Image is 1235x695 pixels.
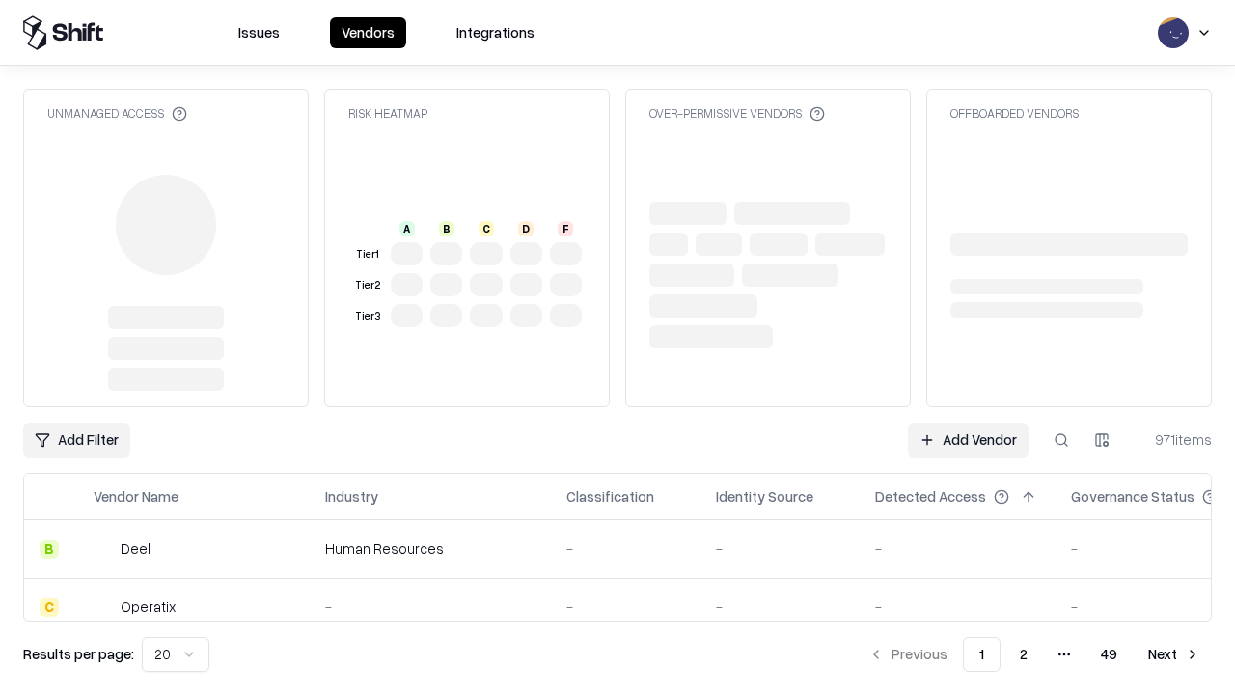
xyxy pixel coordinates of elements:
div: Identity Source [716,486,813,507]
div: - [716,539,844,559]
div: - [566,597,685,617]
button: 49 [1085,637,1133,672]
div: Over-Permissive Vendors [649,105,825,122]
button: Next [1137,637,1212,672]
div: Industry [325,486,378,507]
div: B [40,540,59,559]
div: A [399,221,415,236]
button: Add Filter [23,423,130,458]
button: Integrations [445,17,546,48]
div: - [566,539,685,559]
div: Tier 1 [352,246,383,263]
p: Results per page: [23,644,134,664]
div: - [325,597,535,617]
div: - [875,539,1040,559]
div: Human Resources [325,539,535,559]
button: Vendors [330,17,406,48]
div: Operatix [121,597,176,617]
div: F [558,221,573,236]
div: Tier 3 [352,308,383,324]
div: Tier 2 [352,277,383,293]
button: 1 [963,637,1001,672]
div: - [716,597,844,617]
div: Vendor Name [94,486,178,507]
div: Offboarded Vendors [950,105,1079,122]
img: Operatix [94,598,113,617]
nav: pagination [857,637,1212,672]
button: Issues [227,17,291,48]
div: Detected Access [875,486,986,507]
div: Classification [566,486,654,507]
div: Deel [121,539,151,559]
div: Risk Heatmap [348,105,427,122]
button: 2 [1004,637,1043,672]
div: C [40,598,59,617]
div: Unmanaged Access [47,105,187,122]
div: B [439,221,454,236]
a: Add Vendor [908,423,1029,458]
div: Governance Status [1071,486,1194,507]
div: 971 items [1135,430,1212,450]
div: D [518,221,534,236]
img: Deel [94,540,113,559]
div: - [875,597,1040,617]
div: C [479,221,494,236]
